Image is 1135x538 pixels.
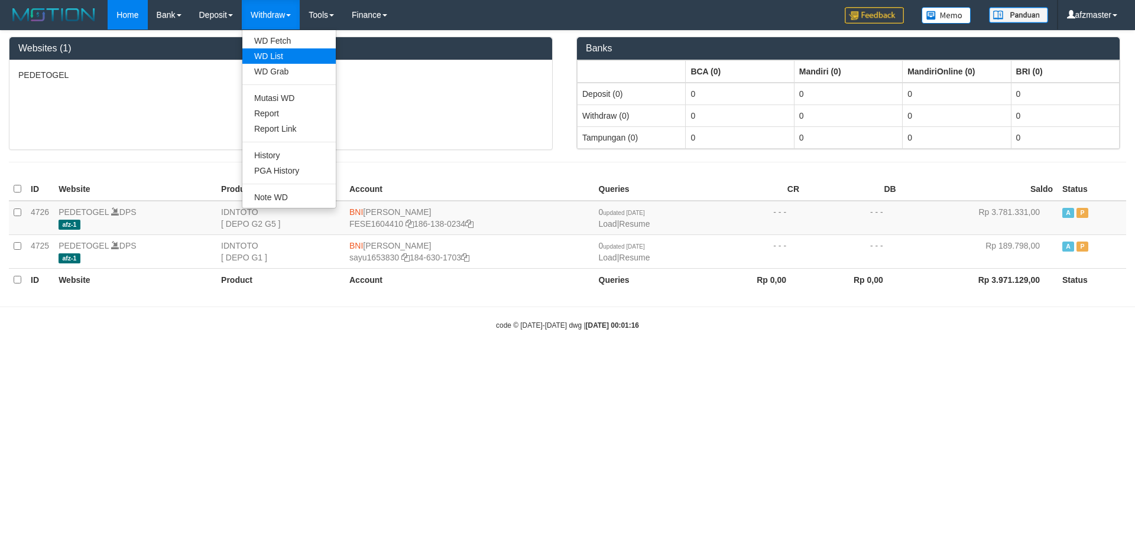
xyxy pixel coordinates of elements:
a: Copy sayu1653830 to clipboard [401,253,410,262]
td: DPS [54,234,216,268]
th: Group: activate to sort column ascending [794,60,902,83]
a: Load [599,219,617,229]
td: 0 [1011,126,1119,148]
td: - - - [804,201,901,235]
small: code © [DATE]-[DATE] dwg | [496,321,639,330]
strong: [DATE] 00:01:16 [586,321,639,330]
td: 4725 [26,234,54,268]
a: WD Grab [242,64,336,79]
span: Paused [1076,208,1088,218]
p: PEDETOGEL [18,69,543,81]
td: 0 [794,126,902,148]
th: Rp 0,00 [804,268,901,291]
a: Resume [619,219,650,229]
span: | [599,207,650,229]
th: CR [707,178,804,201]
th: Rp 0,00 [707,268,804,291]
td: 0 [686,105,794,126]
td: 0 [1011,105,1119,126]
span: Paused [1076,242,1088,252]
td: - - - [707,234,804,268]
th: ID [26,268,54,291]
span: BNI [349,241,363,250]
th: Website [54,178,216,201]
th: Queries [594,268,708,291]
th: Account [345,178,594,201]
th: Group: activate to sort column ascending [578,60,686,83]
span: updated [DATE] [603,210,644,216]
span: | [599,241,650,262]
a: WD List [242,48,336,64]
h3: Websites (1) [18,43,543,54]
a: PEDETOGEL [59,241,109,250]
a: Load [599,253,617,262]
td: DPS [54,201,216,235]
img: Feedback.jpg [845,7,904,24]
a: Report [242,106,336,121]
a: Note WD [242,190,336,205]
td: - - - [804,234,901,268]
td: 0 [903,83,1011,105]
td: [PERSON_NAME] 184-630-1703 [345,234,594,268]
a: WD Fetch [242,33,336,48]
td: [PERSON_NAME] 186-138-0234 [345,201,594,235]
td: 0 [1011,83,1119,105]
th: Status [1058,178,1126,201]
span: 0 [599,207,645,217]
a: Copy FESE1604410 to clipboard [406,219,414,229]
span: Active [1062,208,1074,218]
span: afz-1 [59,220,80,230]
a: Mutasi WD [242,90,336,106]
th: ID [26,178,54,201]
span: 0 [599,241,645,250]
th: Group: activate to sort column ascending [686,60,794,83]
td: 0 [903,105,1011,126]
a: History [242,148,336,163]
td: Tampungan (0) [578,126,686,148]
td: IDNTOTO [ DEPO G1 ] [216,234,345,268]
span: Active [1062,242,1074,252]
td: 0 [686,126,794,148]
a: Report Link [242,121,336,136]
a: Copy 1861380234 to clipboard [465,219,474,229]
th: Rp 3.971.129,00 [901,268,1058,291]
img: MOTION_logo.png [9,6,99,24]
span: updated [DATE] [603,243,644,250]
img: Button%20Memo.svg [922,7,971,24]
th: Group: activate to sort column ascending [903,60,1011,83]
td: Rp 189.798,00 [901,234,1058,268]
td: Rp 3.781.331,00 [901,201,1058,235]
td: IDNTOTO [ DEPO G2 G5 ] [216,201,345,235]
h3: Banks [586,43,1111,54]
a: Copy 1846301703 to clipboard [461,253,469,262]
a: PEDETOGEL [59,207,109,217]
img: panduan.png [989,7,1048,23]
a: PGA History [242,163,336,178]
th: Product [216,178,345,201]
td: Withdraw (0) [578,105,686,126]
td: 0 [794,105,902,126]
th: Saldo [901,178,1058,201]
th: Group: activate to sort column ascending [1011,60,1119,83]
th: DB [804,178,901,201]
td: 4726 [26,201,54,235]
span: afz-1 [59,253,80,263]
td: 0 [686,83,794,105]
th: Website [54,268,216,291]
td: - - - [707,201,804,235]
th: Account [345,268,594,291]
span: BNI [349,207,363,217]
a: sayu1653830 [349,253,399,262]
td: Deposit (0) [578,83,686,105]
td: 0 [794,83,902,105]
a: FESE1604410 [349,219,403,229]
td: 0 [903,126,1011,148]
th: Queries [594,178,708,201]
th: Status [1058,268,1126,291]
th: Product [216,268,345,291]
a: Resume [619,253,650,262]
